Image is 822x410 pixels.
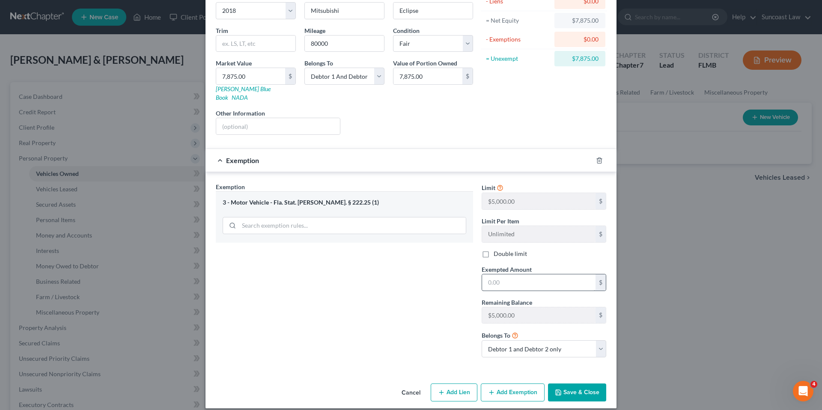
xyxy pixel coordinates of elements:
div: $0.00 [561,35,599,44]
div: $7,875.00 [561,16,599,25]
span: Exempted Amount [482,266,532,273]
label: Limit Per Item [482,217,519,226]
input: -- [305,36,384,52]
input: 0.00 [482,274,596,291]
a: [PERSON_NAME] Blue Book [216,85,271,101]
span: 4 [810,381,817,388]
span: Limit [482,184,495,191]
label: Double limit [494,250,527,258]
div: $ [596,193,606,209]
div: $7,875.00 [561,54,599,63]
div: 3 - Motor Vehicle - Fla. Stat. [PERSON_NAME]. § 222.25 (1) [223,199,466,207]
a: NADA [232,94,248,101]
label: Condition [393,26,420,35]
label: Other Information [216,109,265,118]
input: 0.00 [393,68,462,84]
span: Exemption [216,183,245,190]
div: $ [285,68,295,84]
button: Add Lien [431,383,477,401]
iframe: Intercom live chat [793,381,813,401]
div: $ [596,226,606,242]
label: Mileage [304,26,325,35]
span: Belongs To [304,59,333,67]
label: Value of Portion Owned [393,59,457,68]
input: -- [482,307,596,324]
input: -- [482,226,596,242]
input: ex. LS, LT, etc [216,36,295,52]
button: Cancel [395,384,427,401]
div: = Net Equity [486,16,551,25]
div: $ [596,274,606,291]
div: $ [596,307,606,324]
div: - Exemptions [486,35,551,44]
div: $ [462,68,473,84]
button: Save & Close [548,383,606,401]
label: Trim [216,26,228,35]
input: ex. Altima [393,3,473,19]
input: Search exemption rules... [239,217,466,234]
input: -- [482,193,596,209]
label: Remaining Balance [482,298,532,307]
input: 0.00 [216,68,285,84]
span: Exemption [226,156,259,164]
div: = Unexempt [486,54,551,63]
button: Add Exemption [481,383,545,401]
input: (optional) [216,118,340,134]
input: ex. Nissan [305,3,384,19]
span: Belongs To [482,332,510,339]
label: Market Value [216,59,252,68]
